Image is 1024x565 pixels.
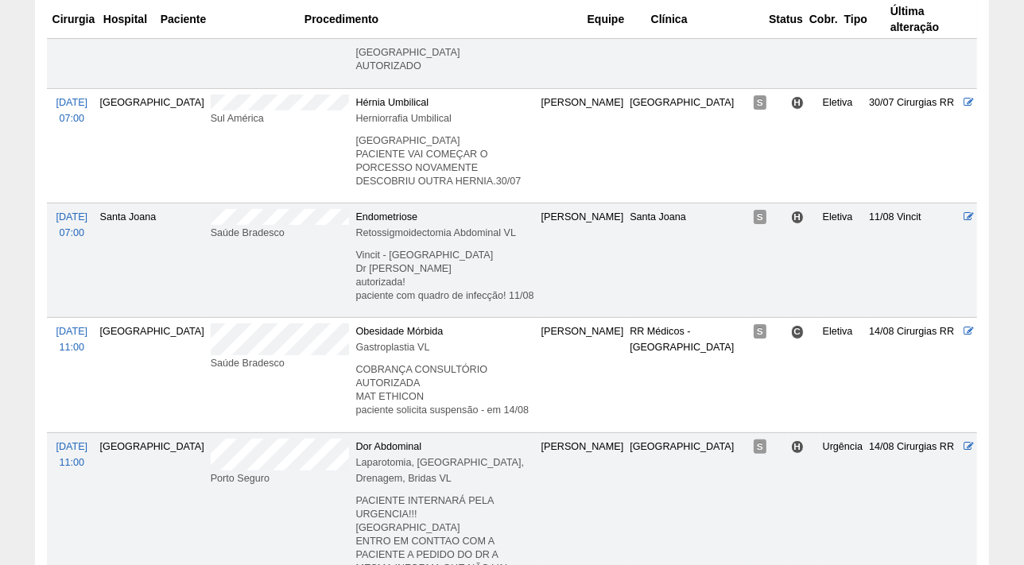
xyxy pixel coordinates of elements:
[56,441,87,468] a: [DATE] 11:00
[866,88,960,203] td: 30/07 Cirurgias RR
[56,211,87,238] a: [DATE] 07:00
[56,326,87,337] span: [DATE]
[964,211,974,223] a: Editar
[355,455,534,486] div: Laparotomia, [GEOGRAPHIC_DATA], Drenagem, Bridas VL
[820,318,866,432] td: Eletiva
[56,326,87,353] a: [DATE] 11:00
[56,97,87,124] a: [DATE] 07:00
[60,342,85,353] span: 11:00
[355,110,534,126] div: Herniorrafia Umbilical
[60,113,85,124] span: 07:00
[355,339,534,355] div: Gastroplastia VL
[355,225,534,241] div: Retossigmoidectomia Abdominal VL
[538,203,627,317] td: [PERSON_NAME]
[538,88,627,203] td: [PERSON_NAME]
[626,203,751,317] td: Santa Joana
[56,97,87,108] span: [DATE]
[964,441,974,452] a: Editar
[538,318,627,432] td: [PERSON_NAME]
[754,324,766,339] span: Suspensa
[97,203,208,317] td: Santa Joana
[352,318,537,432] td: Obesidade Mórbida
[791,96,805,110] span: Hospital
[352,203,537,317] td: Endometriose
[791,440,805,454] span: Hospital
[56,211,87,223] span: [DATE]
[211,470,350,486] div: Porto Seguro
[56,441,87,452] span: [DATE]
[211,225,350,241] div: Saúde Bradesco
[626,88,751,203] td: [GEOGRAPHIC_DATA]
[754,439,766,454] span: Suspensa
[866,318,960,432] td: 14/08 Cirurgias RR
[626,318,751,432] td: RR Médicos - [GEOGRAPHIC_DATA]
[211,355,350,371] div: Saúde Bradesco
[211,110,350,126] div: Sul América
[820,88,866,203] td: Eletiva
[754,210,766,224] span: Suspensa
[964,97,974,108] a: Editar
[97,88,208,203] td: [GEOGRAPHIC_DATA]
[60,227,85,238] span: 07:00
[791,211,805,224] span: Hospital
[355,363,534,417] p: COBRANÇA CONSULTÓRIO AUTORIZADA MAT ETHICON paciente solicita suspensão - em 14/08
[60,457,85,468] span: 11:00
[820,203,866,317] td: Eletiva
[355,134,534,188] p: [GEOGRAPHIC_DATA] PACIENTE VAI COMEÇAR O PORCESSO NOVAMENTE DESCOBRIU OUTRA HERNIA.30/07
[866,203,960,317] td: 11/08 Vincit
[97,318,208,432] td: [GEOGRAPHIC_DATA]
[754,95,766,110] span: Suspensa
[355,46,534,73] p: [GEOGRAPHIC_DATA] AUTORIZADO
[791,325,805,339] span: Consultório
[355,249,534,303] p: Vincit - [GEOGRAPHIC_DATA] Dr [PERSON_NAME] autorizada! paciente com quadro de infecção! 11/08
[352,88,537,203] td: Hérnia Umbilical
[964,326,974,337] a: Editar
